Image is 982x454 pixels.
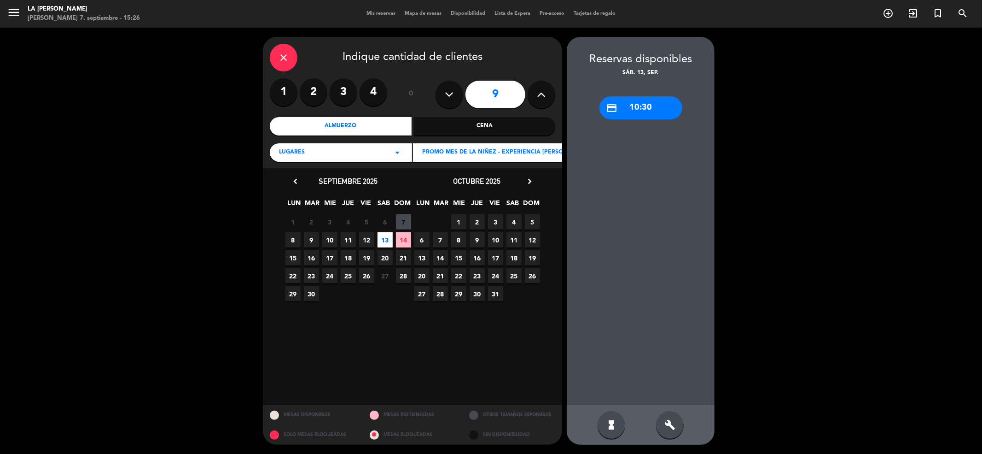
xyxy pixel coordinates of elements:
[322,268,337,283] span: 24
[470,198,485,213] span: JUE
[433,250,448,265] span: 14
[451,214,466,230] span: 1
[416,198,431,213] span: LUN
[279,148,305,157] span: LUGARES
[285,232,301,248] span: 8
[907,8,918,19] i: exit_to_app
[434,198,449,213] span: MAR
[341,250,356,265] span: 18
[319,177,378,186] span: septiembre 2025
[330,78,357,106] label: 3
[396,232,411,248] span: 14
[422,148,590,157] span: PROMO MES DE LA NIÑEZ - EXPERIENCIA [PERSON_NAME]
[359,214,374,230] span: 5
[451,268,466,283] span: 22
[664,419,675,430] i: build
[322,250,337,265] span: 17
[606,102,618,114] i: credit_card
[341,198,356,213] span: JUE
[451,286,466,301] span: 29
[305,198,320,213] span: MAR
[363,405,463,425] div: MESAS RESTRINGIDAS
[525,250,540,265] span: 19
[488,214,503,230] span: 3
[263,425,363,445] div: SOLO MESAS BLOQUEADAS
[341,268,356,283] span: 25
[304,250,319,265] span: 16
[392,147,403,158] i: arrow_drop_down
[569,11,620,16] span: Tarjetas de regalo
[396,250,411,265] span: 21
[414,117,556,136] div: Cena
[506,198,521,213] span: SAB
[488,268,503,283] span: 24
[7,6,21,23] button: menu
[470,268,485,283] span: 23
[362,11,400,16] span: Mis reservas
[470,250,485,265] span: 16
[359,232,374,248] span: 12
[396,78,426,111] div: ó
[396,268,411,283] span: 28
[451,250,466,265] span: 15
[360,78,387,106] label: 4
[599,96,682,119] div: 10:30
[341,214,356,230] span: 4
[523,198,539,213] span: DOM
[506,214,522,230] span: 4
[341,232,356,248] span: 11
[932,8,943,19] i: turned_in_not
[377,198,392,213] span: SAB
[488,286,503,301] span: 31
[304,214,319,230] span: 2
[270,78,297,106] label: 1
[378,232,393,248] span: 13
[525,232,540,248] span: 12
[359,250,374,265] span: 19
[567,51,715,69] div: Reservas disponibles
[506,268,522,283] span: 25
[291,177,300,186] i: chevron_left
[278,52,289,63] i: close
[414,268,430,283] span: 20
[606,419,617,430] i: hourglass_full
[567,69,715,78] div: sáb. 13, sep.
[322,232,337,248] span: 10
[433,232,448,248] span: 7
[490,11,535,16] span: Lista de Espera
[396,214,411,230] span: 7
[462,405,562,425] div: OTROS TAMAÑOS DIPONIBLES
[285,250,301,265] span: 15
[470,286,485,301] span: 30
[400,11,446,16] span: Mapa de mesas
[414,232,430,248] span: 6
[462,425,562,445] div: SIN DISPONIBILIDAD
[378,214,393,230] span: 6
[7,6,21,19] i: menu
[304,286,319,301] span: 30
[304,232,319,248] span: 9
[433,286,448,301] span: 28
[323,198,338,213] span: MIE
[433,268,448,283] span: 21
[28,14,140,23] div: [PERSON_NAME] 7. septiembre - 15:26
[535,11,569,16] span: Pre-acceso
[270,117,412,136] div: Almuerzo
[470,232,485,248] span: 9
[957,8,968,19] i: search
[414,286,430,301] span: 27
[470,214,485,230] span: 2
[488,250,503,265] span: 17
[883,8,894,19] i: add_circle_outline
[322,214,337,230] span: 3
[525,214,540,230] span: 5
[263,405,363,425] div: MESAS DISPONIBLES
[488,198,503,213] span: VIE
[506,250,522,265] span: 18
[525,177,535,186] i: chevron_right
[488,232,503,248] span: 10
[304,268,319,283] span: 23
[453,177,501,186] span: octubre 2025
[285,268,301,283] span: 22
[300,78,327,106] label: 2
